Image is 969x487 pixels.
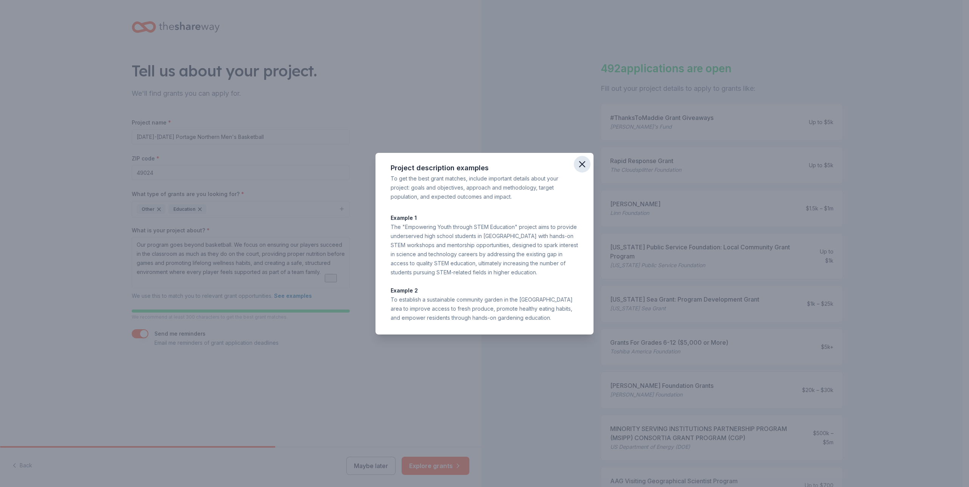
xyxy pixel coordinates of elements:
[391,213,578,222] p: Example 1
[391,295,578,322] div: To establish a sustainable community garden in the [GEOGRAPHIC_DATA] area to improve access to fr...
[391,162,578,174] div: Project description examples
[391,222,578,277] div: The "Empowering Youth through STEM Education" project aims to provide underserved high school stu...
[391,174,578,201] div: To get the best grant matches, include important details about your project: goals and objectives...
[391,286,578,295] p: Example 2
